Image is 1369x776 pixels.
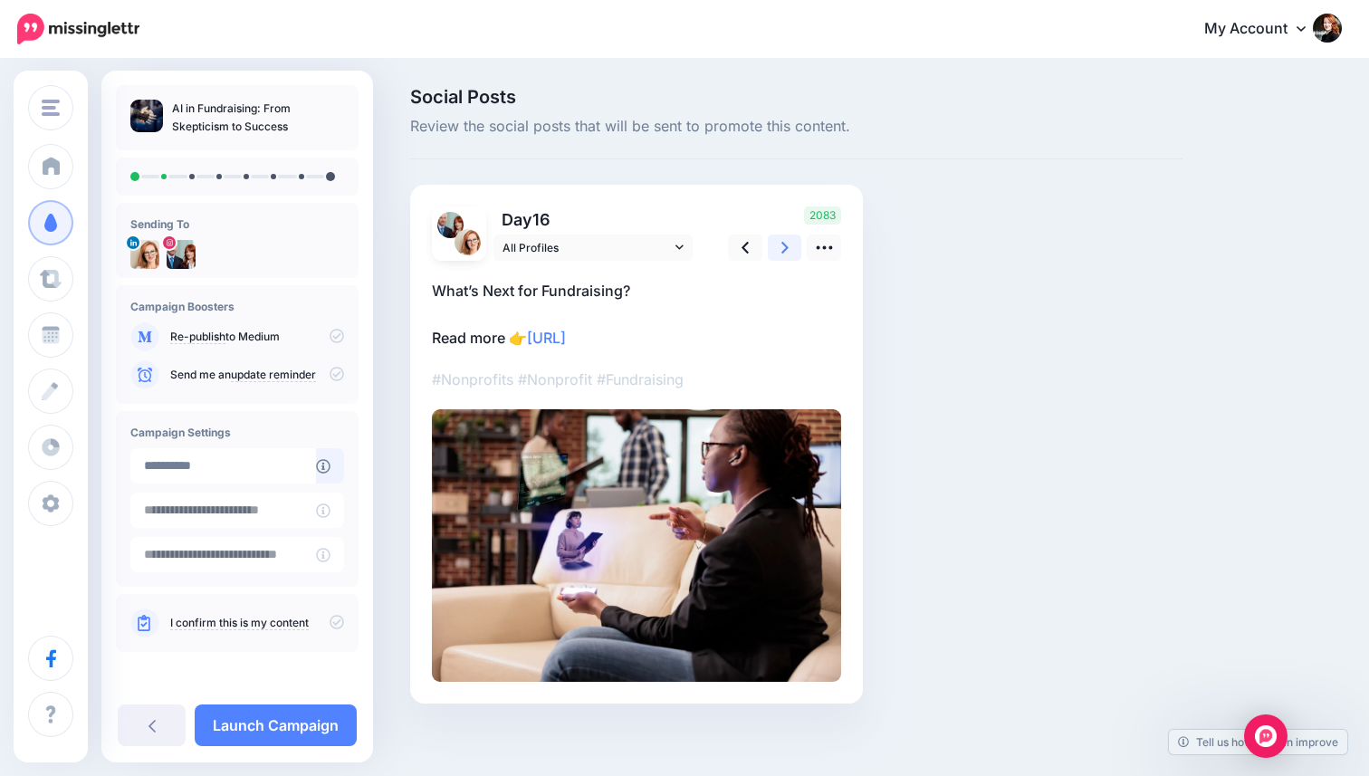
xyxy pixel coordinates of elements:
p: Send me an [170,367,344,383]
span: All Profiles [503,238,671,257]
p: Day [493,206,695,233]
span: Review the social posts that will be sent to promote this content. [410,115,1182,139]
img: Missinglettr [17,14,139,44]
h4: Campaign Boosters [130,300,344,313]
a: update reminder [231,368,316,382]
span: 2083 [804,206,841,225]
a: My Account [1186,7,1342,52]
p: to Medium [170,329,344,345]
p: AI in Fundraising: From Skepticism to Success [172,100,344,136]
p: #Nonprofits #Nonprofit #Fundraising [432,368,841,391]
a: I confirm this is my content [170,616,309,630]
a: All Profiles [493,235,693,261]
div: Open Intercom Messenger [1244,714,1288,758]
h4: Campaign Settings [130,426,344,439]
a: Tell us how we can improve [1169,730,1347,754]
img: 1ec1d1e242e6083de4d772846735bc18_thumb.jpg [130,100,163,132]
span: Social Posts [410,88,1182,106]
img: 1737038093952-37809.png [455,229,481,255]
img: 450443578_493070499842563_3737950014129116528_n-bsa148994.jpg [167,240,196,269]
img: 450443578_493070499842563_3737950014129116528_n-bsa148994.jpg [437,212,464,238]
img: 1d3d6a2f42d0e437840203a67f85fb52.jpg [432,409,841,682]
img: menu.png [42,100,60,116]
p: What’s Next for Fundraising? Read more 👉 [432,279,841,350]
a: Re-publish [170,330,225,344]
a: [URL] [527,329,566,347]
h4: Sending To [130,217,344,231]
span: 16 [532,210,550,229]
img: 1737038093952-37809.png [130,240,159,269]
